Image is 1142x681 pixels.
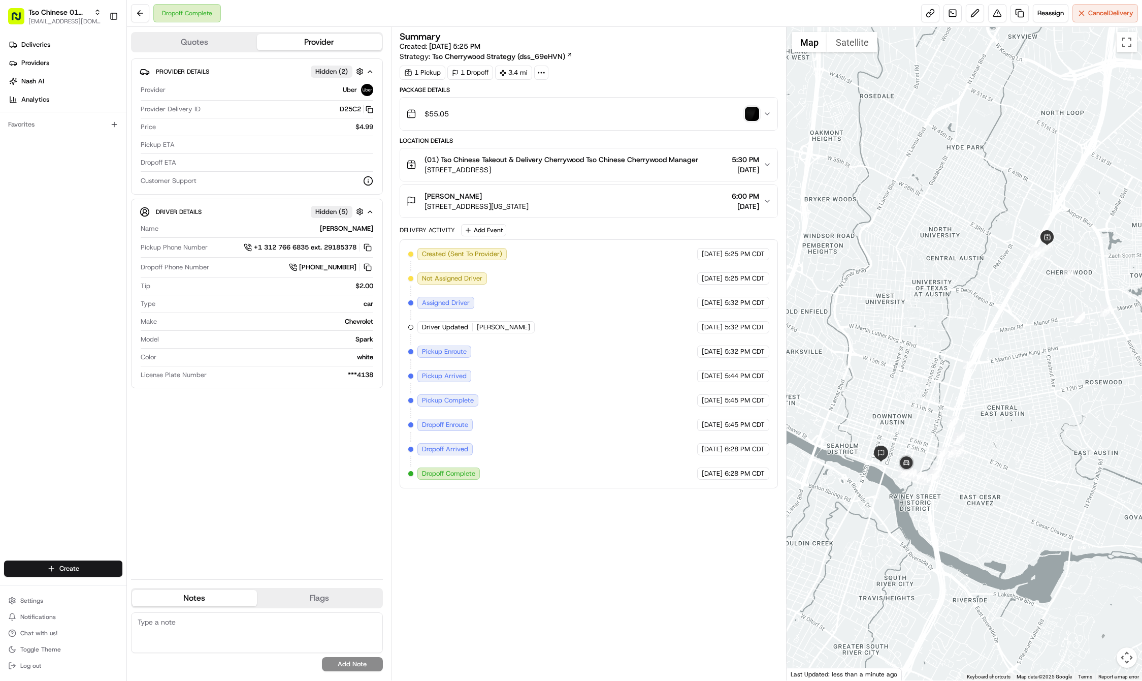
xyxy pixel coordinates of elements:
span: Uber [343,85,357,95]
span: Dropoff Arrived [422,445,468,454]
span: [EMAIL_ADDRESS][DOMAIN_NAME] [28,17,101,25]
div: Strategy: [400,51,573,61]
span: Dropoff Phone Number [141,263,209,272]
span: Nash AI [21,77,44,86]
span: 5:45 PM CDT [725,396,765,405]
span: Pickup ETA [141,140,175,149]
span: [DATE] [702,420,723,429]
span: [DATE] [702,445,723,454]
div: 17 [936,447,948,458]
span: Name [141,224,158,233]
div: 5 [1100,305,1111,317]
div: car [159,299,373,308]
div: 3 [1074,312,1085,323]
span: [STREET_ADDRESS][US_STATE] [425,201,529,211]
span: [DATE] [702,372,723,381]
div: 9 [1030,247,1041,258]
img: uber-new-logo.jpeg [361,84,373,96]
button: Toggle Theme [4,642,122,657]
div: 12 [947,416,958,427]
button: Driver DetailsHidden (5) [140,203,374,220]
button: Flags [257,590,382,606]
span: [PERSON_NAME] [477,323,530,332]
span: Provider Delivery ID [141,105,201,114]
div: 11 [963,358,974,369]
span: Driver Updated [422,323,468,332]
span: Created (Sent To Provider) [422,250,502,259]
div: Location Details [400,137,778,145]
span: Model [141,335,159,344]
button: CancelDelivery [1072,4,1138,22]
div: Package Details [400,86,778,94]
button: $55.05photo_proof_of_delivery image [400,98,778,130]
span: 5:30 PM [732,154,759,165]
a: Tso Cherrywood Strategy (dss_69eHVN) [432,51,573,61]
div: 18 [930,465,941,476]
span: Customer Support [141,176,197,185]
div: 4 [1074,312,1085,323]
button: (01) Tso Chinese Takeout & Delivery Cherrywood Tso Chinese Cherrywood Manager[STREET_ADDRESS]5:30... [400,148,778,181]
span: Created: [400,41,480,51]
span: Provider [141,85,166,95]
button: Keyboard shortcuts [967,673,1010,680]
span: Chat with us! [20,629,57,637]
button: Show street map [792,32,827,52]
span: License Plate Number [141,370,207,380]
button: Reassign [1033,4,1068,22]
span: $4.99 [355,122,373,132]
button: Map camera controls [1117,647,1137,668]
span: Pickup Phone Number [141,243,208,252]
button: +1 312 766 6835 ext. 29185378 [244,242,373,253]
span: 5:25 PM CDT [725,250,765,259]
span: Hidden ( 2 ) [315,67,348,76]
span: [DATE] 5:25 PM [429,42,480,51]
span: Create [59,564,79,573]
span: 6:00 PM [732,191,759,201]
button: Chat with us! [4,626,122,640]
button: D25C2 [340,105,373,114]
img: photo_proof_of_delivery image [745,107,759,121]
button: Log out [4,659,122,673]
div: white [160,353,373,362]
button: [PERSON_NAME][STREET_ADDRESS][US_STATE]6:00 PM[DATE] [400,185,778,218]
span: Toggle Theme [20,645,61,654]
span: Map data ©2025 Google [1017,674,1072,679]
button: Notifications [4,610,122,624]
span: Tso Chinese 01 Cherrywood [28,7,90,17]
span: Analytics [21,95,49,104]
button: Toggle fullscreen view [1117,32,1137,52]
span: 5:32 PM CDT [725,323,765,332]
span: Providers [21,58,49,68]
span: [DATE] [702,347,723,356]
button: Show satellite imagery [827,32,877,52]
span: Settings [20,597,43,605]
div: 14 [954,432,965,443]
span: Log out [20,662,41,670]
button: Create [4,561,122,577]
span: Pickup Arrived [422,372,467,381]
span: [STREET_ADDRESS] [425,165,698,175]
a: Open this area in Google Maps (opens a new window) [789,667,823,680]
span: Deliveries [21,40,50,49]
span: Driver Details [156,208,202,216]
button: Settings [4,594,122,608]
a: Terms (opens in new tab) [1078,674,1092,679]
span: [DATE] [732,165,759,175]
span: Notifications [20,613,56,621]
div: 3.4 mi [495,66,532,80]
button: Provider [257,34,382,50]
div: Chevrolet [161,317,373,326]
div: 15 [953,446,964,457]
span: $55.05 [425,109,449,119]
span: Tip [141,282,150,291]
button: Hidden (2) [311,65,366,78]
button: [PHONE_NUMBER] [289,262,373,273]
span: 5:32 PM CDT [725,298,765,307]
span: Dropoff Enroute [422,420,468,429]
span: Color [141,353,156,362]
span: Hidden ( 5 ) [315,207,348,216]
button: Provider DetailsHidden (2) [140,63,374,80]
div: [PERSON_NAME] [162,224,373,233]
a: Providers [4,55,126,71]
div: 1 Pickup [400,66,445,80]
